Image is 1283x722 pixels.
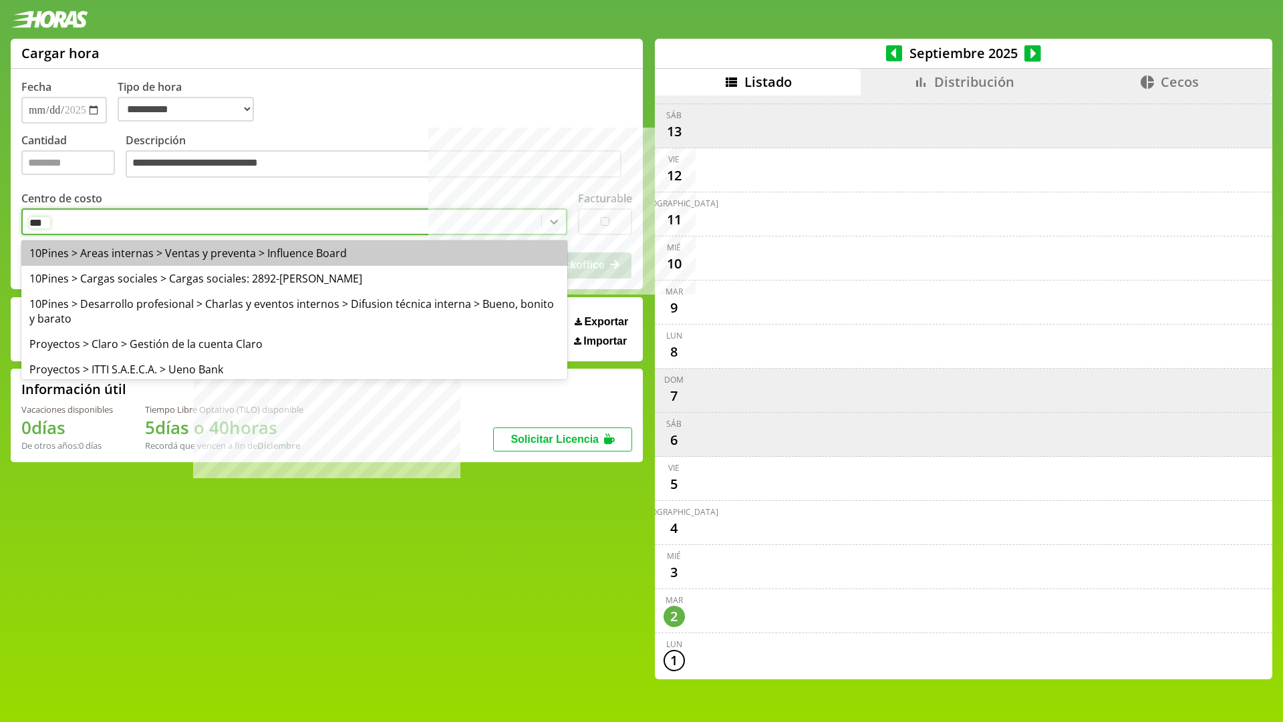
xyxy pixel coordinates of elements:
div: [DEMOGRAPHIC_DATA] [630,506,718,518]
div: 4 [664,518,685,539]
label: Cantidad [21,133,126,182]
button: Solicitar Licencia [493,427,632,452]
label: Tipo de hora [118,79,265,124]
span: Cecos [1161,73,1199,91]
div: Proyectos > ITTI S.A.E.C.A. > Ueno Bank [21,357,567,382]
div: sáb [666,418,682,429]
div: Vacaciones disponibles [21,403,113,415]
b: Diciembre [257,439,300,452]
div: mar [666,286,683,297]
div: De otros años: 0 días [21,439,113,452]
label: Descripción [126,133,632,182]
div: mié [667,242,681,253]
div: vie [668,462,680,474]
div: 10Pines > Cargas sociales > Cargas sociales: 2892-[PERSON_NAME] [21,266,567,291]
h1: 5 días o 40 horas [145,415,303,439]
div: 9 [664,297,685,319]
div: 13 [664,121,685,142]
input: Cantidad [21,150,115,175]
span: Distribución [934,73,1014,91]
div: 2 [664,606,685,627]
span: Importar [583,335,627,347]
div: 5 [664,474,685,495]
div: mié [667,550,681,562]
label: Centro de costo [21,191,102,206]
div: vie [668,154,680,165]
h1: 0 días [21,415,113,439]
div: Tiempo Libre Optativo (TiLO) disponible [145,403,303,415]
div: lun [666,639,682,650]
div: 10Pines > Desarrollo profesional > Charlas y eventos internos > Difusion técnica interna > Bueno,... [21,291,567,331]
div: 3 [664,562,685,583]
div: mar [666,594,683,606]
span: Septiembre 2025 [902,44,1024,62]
h2: Información útil [21,380,126,398]
div: sáb [666,110,682,121]
h1: Cargar hora [21,44,100,62]
label: Facturable [578,191,632,206]
div: 10Pines > Areas internas > Ventas y preventa > Influence Board [21,240,567,266]
span: Listado [744,73,792,91]
span: Exportar [584,316,628,328]
div: 1 [664,650,685,671]
div: scrollable content [655,96,1272,677]
div: 10 [664,253,685,275]
textarea: Descripción [126,150,621,178]
div: dom [664,374,684,385]
span: Solicitar Licencia [511,433,599,445]
div: Proyectos > Claro > Gestión de la cuenta Claro [21,331,567,357]
select: Tipo de hora [118,97,254,122]
div: lun [666,330,682,341]
div: 8 [664,341,685,363]
img: logotipo [11,11,88,28]
div: 11 [664,209,685,230]
div: 7 [664,385,685,407]
label: Fecha [21,79,51,94]
div: 12 [664,165,685,186]
div: Recordá que vencen a fin de [145,439,303,452]
div: 6 [664,429,685,451]
button: Exportar [571,315,632,329]
div: [DEMOGRAPHIC_DATA] [630,198,718,209]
